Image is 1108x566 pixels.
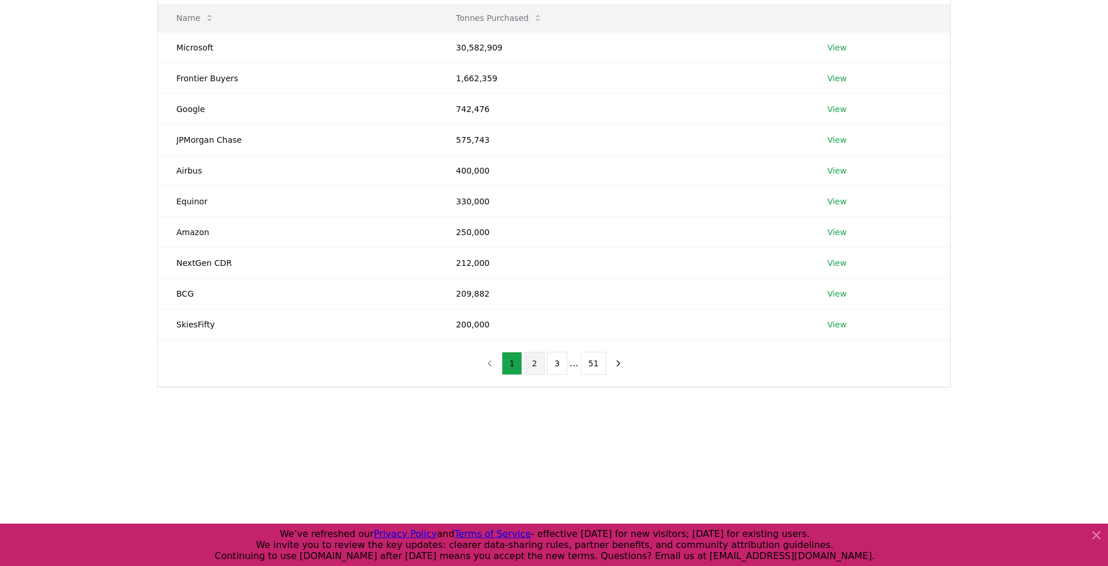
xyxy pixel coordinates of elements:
[158,309,437,340] td: SkiesFifty
[158,93,437,124] td: Google
[437,155,809,186] td: 400,000
[581,352,606,375] button: 51
[158,217,437,247] td: Amazon
[524,352,545,375] button: 2
[158,124,437,155] td: JPMorgan Chase
[827,103,846,115] a: View
[437,124,809,155] td: 575,743
[167,6,223,30] button: Name
[437,93,809,124] td: 742,476
[437,217,809,247] td: 250,000
[158,32,437,63] td: Microsoft
[827,257,846,269] a: View
[827,226,846,238] a: View
[827,288,846,300] a: View
[502,352,522,375] button: 1
[158,155,437,186] td: Airbus
[547,352,567,375] button: 3
[158,278,437,309] td: BCG
[447,6,552,30] button: Tonnes Purchased
[158,63,437,93] td: Frontier Buyers
[437,247,809,278] td: 212,000
[827,42,846,53] a: View
[158,247,437,278] td: NextGen CDR
[827,319,846,330] a: View
[827,196,846,207] a: View
[570,356,578,370] li: ...
[827,134,846,146] a: View
[827,73,846,84] a: View
[437,63,809,93] td: 1,662,359
[437,32,809,63] td: 30,582,909
[437,278,809,309] td: 209,882
[437,309,809,340] td: 200,000
[827,165,846,176] a: View
[609,352,628,375] button: next page
[437,186,809,217] td: 330,000
[158,186,437,217] td: Equinor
